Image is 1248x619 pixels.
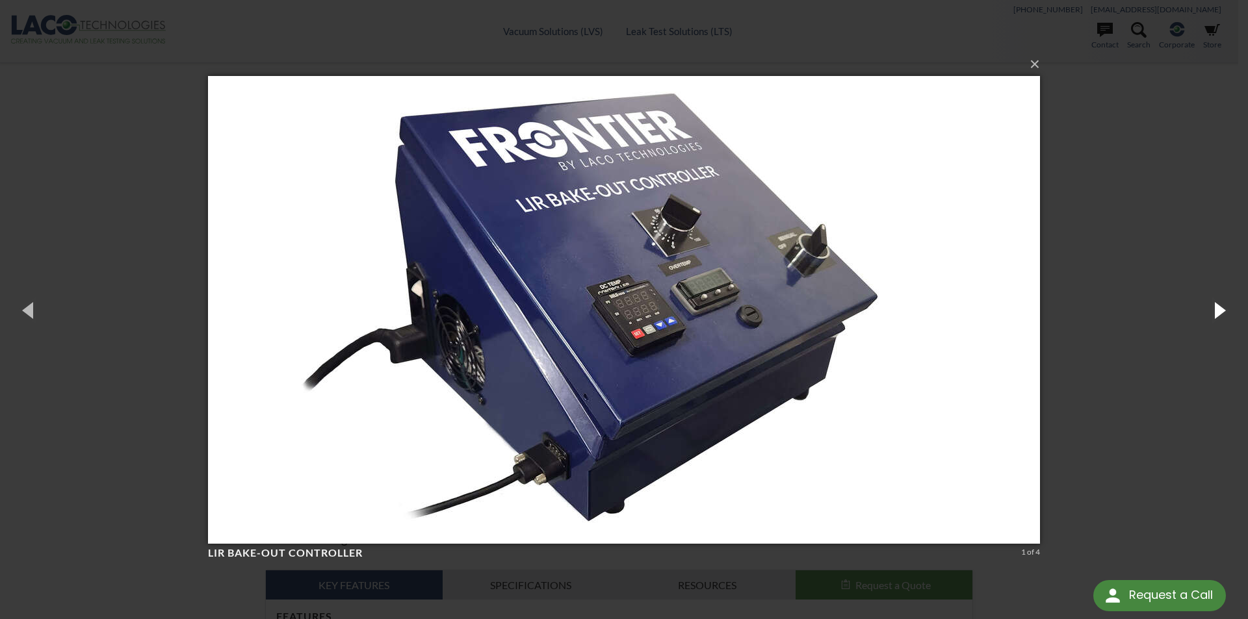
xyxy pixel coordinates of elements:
img: round button [1102,585,1123,606]
button: × [212,50,1044,79]
div: Request a Call [1129,580,1213,610]
button: Next (Right arrow key) [1189,274,1248,346]
img: LIR Bake-Out Controller [208,50,1040,570]
div: Request a Call [1093,580,1226,611]
h4: LIR Bake-Out Controller [208,546,1017,560]
div: 1 of 4 [1021,546,1040,558]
